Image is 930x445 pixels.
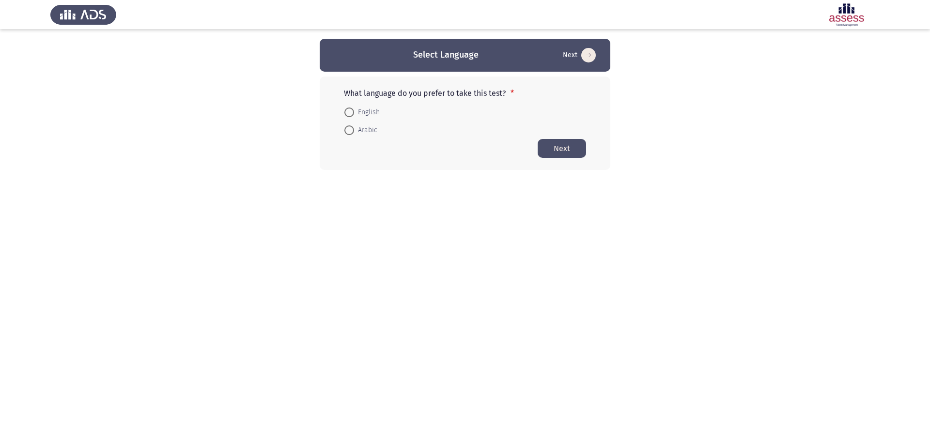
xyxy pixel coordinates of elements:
p: What language do you prefer to take this test? [344,89,586,98]
h3: Select Language [413,49,479,61]
img: Assess Talent Management logo [50,1,116,28]
span: English [354,107,380,118]
span: Arabic [354,124,377,136]
button: Start assessment [538,139,586,158]
button: Start assessment [560,47,599,63]
img: Assessment logo of Motivation Assessment [814,1,880,28]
